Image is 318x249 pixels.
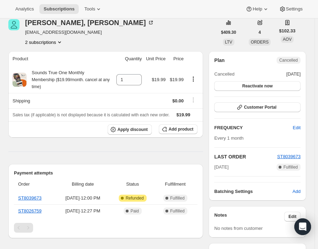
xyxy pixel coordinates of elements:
[279,28,295,34] span: $102.33
[26,69,112,90] div: Sounds True One Monthly
[84,6,95,12] span: Tools
[242,83,272,89] span: Reactivate now
[286,6,303,12] span: Settings
[112,181,153,188] span: Status
[57,195,108,202] span: [DATE] · 12:00 PM
[44,6,75,12] span: Subscriptions
[221,30,236,35] span: $409.30
[15,6,34,12] span: Analytics
[80,4,106,14] button: Tools
[253,6,262,12] span: Help
[131,208,139,214] span: Paid
[284,212,301,221] button: Edit
[152,77,166,82] span: $19.99
[170,195,185,201] span: Fulfilled
[114,51,144,67] th: Quantity
[8,93,114,108] th: Shipping
[284,164,298,170] span: Fulfilled
[294,218,311,235] div: Open Intercom Messenger
[8,51,114,67] th: Product
[214,71,234,78] span: Cancelled
[286,71,301,78] span: [DATE]
[279,57,298,63] span: Cancelled
[14,177,55,192] th: Order
[214,212,284,221] h3: Notes
[283,37,292,42] span: AOV
[13,112,170,117] span: Sales tax (if applicable) is not displayed because it is calculated with each new order.
[251,40,269,45] span: ORDERS
[277,154,301,159] a: ST8039673
[214,135,243,141] span: Every 1 month
[170,208,185,214] span: Fulfilled
[108,124,152,135] button: Apply discount
[288,214,296,219] span: Edit
[288,186,305,197] button: Add
[18,195,41,201] a: ST8039673
[57,208,108,215] span: [DATE] · 12:27 PM
[177,112,191,117] span: $19.99
[57,181,108,188] span: Billing date
[172,98,184,103] span: $0.00
[293,124,301,131] span: Edit
[225,40,232,45] span: LTV
[169,126,193,132] span: Add product
[214,226,263,231] span: No notes from customer
[254,28,265,37] button: 4
[39,4,79,14] button: Subscriptions
[214,164,228,171] span: [DATE]
[25,19,154,26] div: [PERSON_NAME], [PERSON_NAME]
[18,208,41,213] a: ST8026759
[214,153,277,160] h2: LAST ORDER
[188,96,199,104] button: Shipping actions
[25,39,63,46] button: Product actions
[126,195,144,201] span: Refunded
[277,153,301,160] button: ST8039673
[217,28,240,37] button: $409.30
[214,188,293,195] h6: Batching Settings
[168,51,186,67] th: Price
[25,29,154,36] span: [EMAIL_ADDRESS][DOMAIN_NAME]
[241,4,273,14] button: Help
[293,188,301,195] span: Add
[214,102,301,112] button: Customer Portal
[188,75,199,83] button: Product actions
[11,4,38,14] button: Analytics
[8,19,20,30] span: Mangiamele, Gwen
[157,181,193,188] span: Fulfillment
[170,77,184,82] span: $19.99
[214,57,225,64] h2: Plan
[13,73,26,87] img: product img
[14,170,197,177] h2: Payment attempts
[159,124,197,134] button: Add product
[289,122,305,133] button: Edit
[258,30,261,35] span: 4
[214,124,293,131] h2: FREQUENCY
[14,223,197,233] nav: Pagination
[117,127,148,132] span: Apply discount
[144,51,168,67] th: Unit Price
[32,77,110,89] small: Membership ($19.99/month. cancel at any time)
[275,4,307,14] button: Settings
[214,81,301,91] button: Reactivate now
[244,104,276,110] span: Customer Portal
